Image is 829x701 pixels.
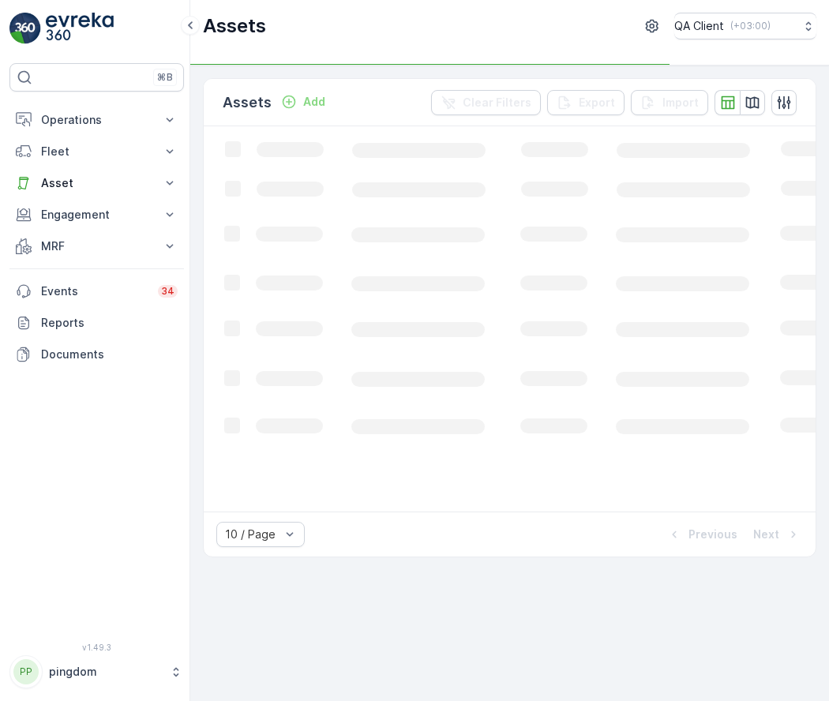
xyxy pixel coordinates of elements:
button: PPpingdom [9,655,184,688]
p: Add [303,94,325,110]
p: Assets [203,13,266,39]
p: QA Client [674,18,724,34]
p: Fleet [41,144,152,159]
button: Operations [9,104,184,136]
button: Asset [9,167,184,199]
p: Export [579,95,615,111]
img: logo [9,13,41,44]
button: Export [547,90,625,115]
button: QA Client(+03:00) [674,13,816,39]
p: pingdom [49,664,162,680]
p: MRF [41,238,152,254]
button: Add [275,92,332,111]
p: Documents [41,347,178,362]
button: Engagement [9,199,184,231]
button: Next [752,525,803,544]
a: Reports [9,307,184,339]
button: Previous [665,525,739,544]
img: logo_light-DOdMpM7g.png [46,13,114,44]
button: Fleet [9,136,184,167]
p: Import [662,95,699,111]
p: 34 [161,285,174,298]
span: v 1.49.3 [9,643,184,652]
p: Operations [41,112,152,128]
p: ⌘B [157,71,173,84]
p: Events [41,283,148,299]
a: Events34 [9,276,184,307]
button: MRF [9,231,184,262]
div: PP [13,659,39,684]
p: Clear Filters [463,95,531,111]
p: Engagement [41,207,152,223]
p: Asset [41,175,152,191]
a: Documents [9,339,184,370]
button: Clear Filters [431,90,541,115]
p: Previous [688,527,737,542]
p: ( +03:00 ) [730,20,771,32]
p: Assets [223,92,272,114]
button: Import [631,90,708,115]
p: Next [753,527,779,542]
p: Reports [41,315,178,331]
